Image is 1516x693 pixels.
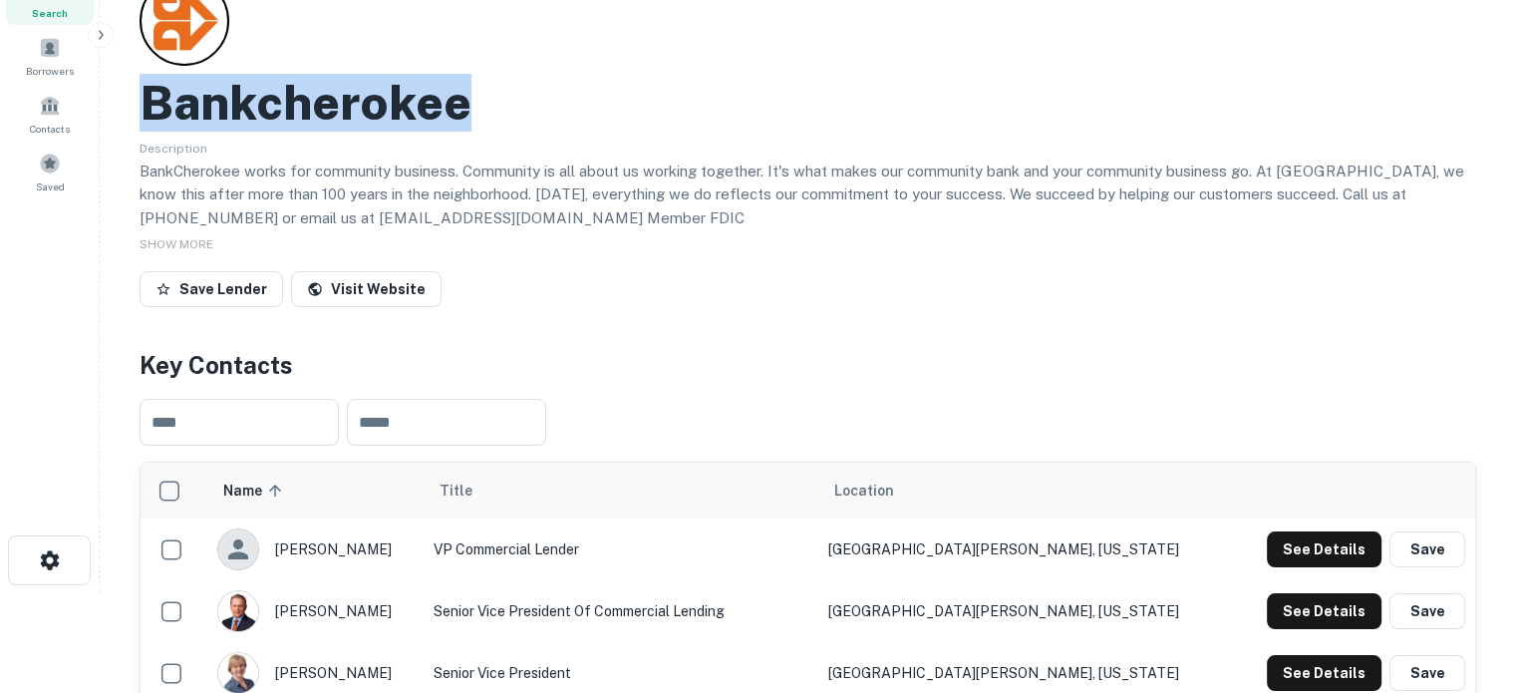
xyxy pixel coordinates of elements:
[223,479,288,503] span: Name
[424,580,818,642] td: Senior Vice President of Commercial Lending
[140,271,283,307] button: Save Lender
[218,591,258,631] img: 1666278696152
[36,178,65,194] span: Saved
[424,519,818,580] td: VP Commercial Lender
[818,580,1232,642] td: [GEOGRAPHIC_DATA][PERSON_NAME], [US_STATE]
[6,87,94,141] a: Contacts
[291,271,442,307] a: Visit Website
[1389,593,1465,629] button: Save
[217,528,414,570] div: [PERSON_NAME]
[140,237,213,251] span: SHOW MORE
[30,121,70,137] span: Contacts
[217,590,414,632] div: [PERSON_NAME]
[140,160,1476,230] p: BankCherokee works for community business. Community is all about us working together. It's what ...
[207,463,424,519] th: Name
[834,479,894,503] span: Location
[6,29,94,83] a: Borrowers
[1267,655,1381,691] button: See Details
[818,463,1232,519] th: Location
[1267,593,1381,629] button: See Details
[140,74,471,132] h2: Bankcherokee
[1389,655,1465,691] button: Save
[218,653,258,693] img: 1564588929571
[440,479,498,503] span: Title
[140,142,207,156] span: Description
[140,347,1476,383] h4: Key Contacts
[26,63,74,79] span: Borrowers
[424,463,818,519] th: Title
[1389,531,1465,567] button: Save
[1416,533,1516,629] iframe: Chat Widget
[6,145,94,198] a: Saved
[32,5,68,21] span: Search
[1267,531,1381,567] button: See Details
[818,519,1232,580] td: [GEOGRAPHIC_DATA][PERSON_NAME], [US_STATE]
